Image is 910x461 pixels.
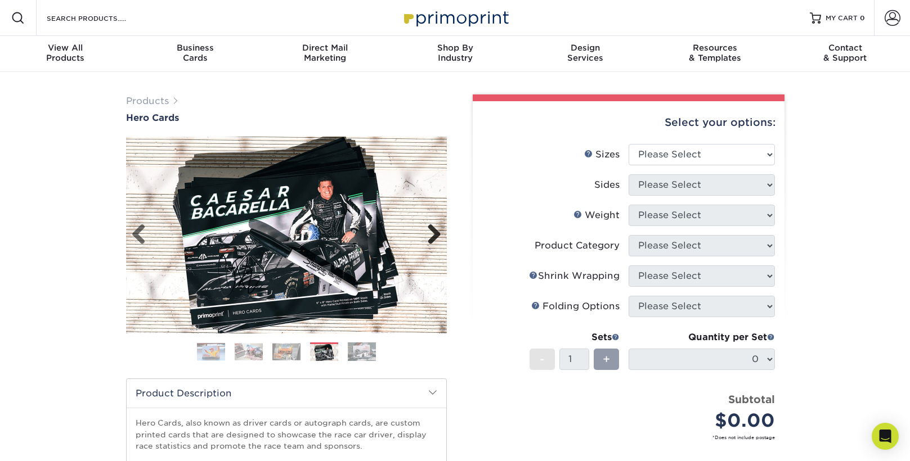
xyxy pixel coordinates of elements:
span: + [603,351,610,368]
img: Hero Cards 01 [197,343,225,361]
img: Hero Cards 04 [310,344,338,361]
div: Product Category [535,239,620,252]
div: Sets [530,331,620,344]
span: 0 [860,14,865,22]
input: SEARCH PRODUCTS..... [46,11,155,25]
a: Direct MailMarketing [260,36,390,72]
span: Business [130,43,260,53]
div: Sizes [584,148,620,161]
a: Resources& Templates [650,36,780,72]
img: Hero Cards 05 [348,342,376,361]
div: & Support [780,43,910,63]
div: Quantity per Set [629,331,775,344]
a: Products [126,96,169,106]
div: Folding Options [531,300,620,313]
div: $0.00 [637,407,775,434]
div: Select your options: [482,101,775,144]
span: - [540,351,545,368]
div: & Templates [650,43,780,63]
small: *Does not include postage [491,434,775,441]
div: Sides [594,178,620,192]
img: Hero Cards 02 [235,343,263,360]
span: Design [520,43,650,53]
span: Direct Mail [260,43,390,53]
h2: Product Description [127,379,446,408]
img: Hero Cards 03 [272,343,301,360]
span: MY CART [826,13,858,23]
div: Industry [390,43,520,63]
div: Weight [573,209,620,222]
span: Contact [780,43,910,53]
div: Marketing [260,43,390,63]
div: Open Intercom Messenger [872,423,899,450]
span: Shop By [390,43,520,53]
a: BusinessCards [130,36,260,72]
a: Hero Cards [126,112,447,123]
div: Services [520,43,650,63]
img: Primoprint [399,6,512,30]
a: Shop ByIndustry [390,36,520,72]
strong: Subtotal [728,393,775,405]
div: Cards [130,43,260,63]
div: Shrink Wrapping [529,269,620,283]
span: Resources [650,43,780,53]
img: Hero Cards 04 [126,137,447,333]
a: Contact& Support [780,36,910,72]
a: DesignServices [520,36,650,72]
